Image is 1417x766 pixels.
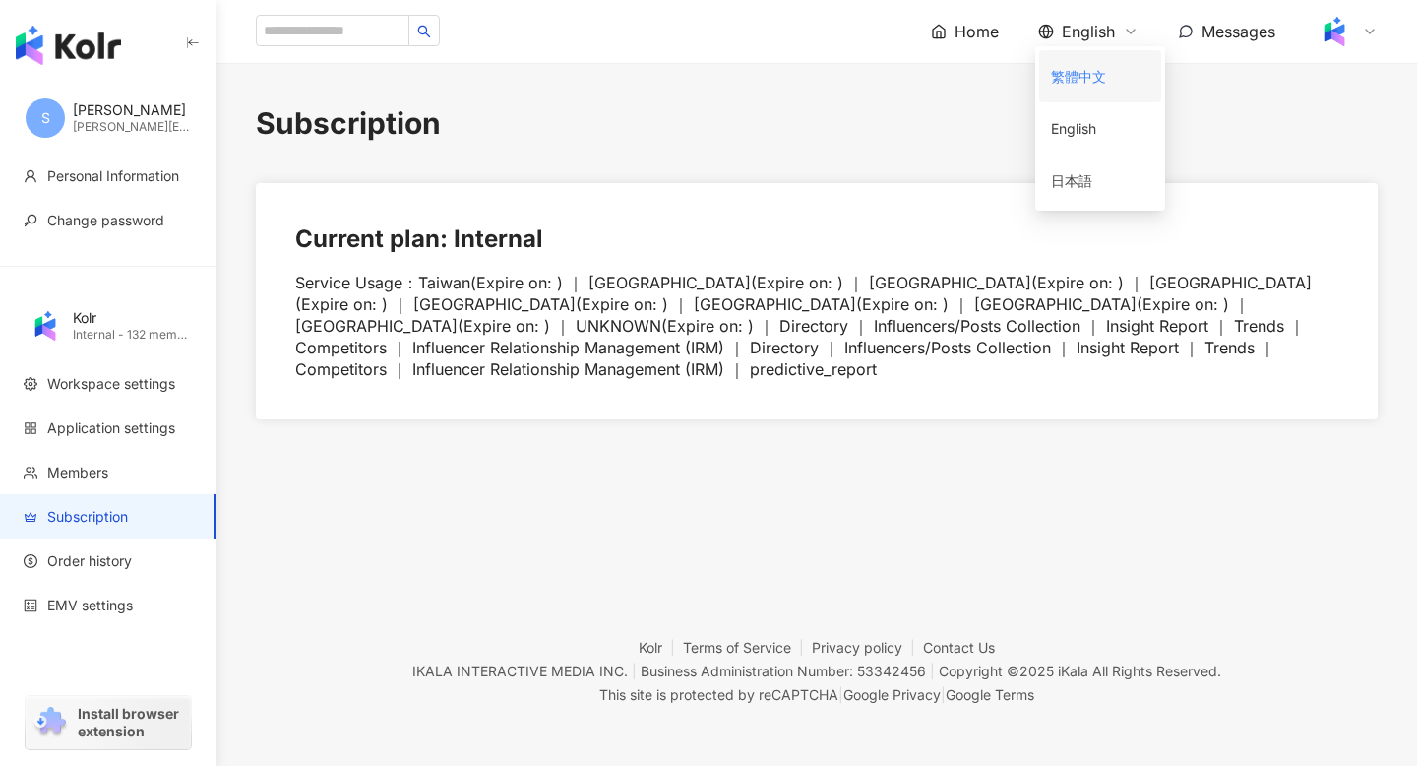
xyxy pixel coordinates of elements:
img: chrome extension [31,707,69,738]
span: user [24,169,37,183]
span: search [417,25,431,38]
a: Kolr [639,639,683,656]
span: | [941,686,946,703]
span: EMV settings [47,596,133,615]
div: Business Administration Number: 53342456 [641,663,926,679]
div: 繁體中文 [1051,59,1149,94]
span: Order history [47,551,132,571]
span: S [41,107,50,129]
div: Subscription [256,102,1378,144]
div: Kolr [73,308,191,328]
span: appstore [24,421,37,435]
span: Members [47,463,108,482]
span: Application settings [47,418,175,438]
div: English [1051,111,1149,146]
span: dollar [24,554,37,568]
span: | [632,663,637,679]
div: [PERSON_NAME] [73,100,191,120]
div: Internal - 132 member(s) [73,327,191,344]
span: Change password [47,211,164,230]
img: Kolr%20app%20icon%20%281%29.png [27,307,64,345]
div: Copyright © 2025 All Rights Reserved. [939,663,1221,679]
a: Google Privacy [843,686,941,703]
a: Terms of Service [683,639,812,656]
span: Workspace settings [47,374,175,394]
a: chrome extensionInstall browser extension [26,696,191,749]
a: iKala [1058,663,1088,679]
div: [PERSON_NAME][EMAIL_ADDRESS] [73,119,191,136]
div: Current plan: Internal [295,223,1338,256]
div: IKALA INTERACTIVE MEDIA INC. [412,663,628,679]
span: Messages [1201,22,1275,41]
img: logo [16,26,121,65]
span: This site is protected by reCAPTCHA [599,683,1034,707]
span: Home [955,21,999,42]
span: calculator [24,599,37,612]
span: Install browser extension [78,705,185,740]
span: Subscription [47,507,128,527]
img: Kolr%20app%20icon%20%281%29.png [1316,13,1353,50]
a: Contact Us [923,639,995,656]
span: key [24,214,37,227]
span: | [930,663,935,679]
div: 日本語 [1051,163,1149,198]
div: Service Usage ： Taiwan(Expire on: ) ｜ [GEOGRAPHIC_DATA](Expire on: ) ｜ [GEOGRAPHIC_DATA](Expire o... [295,272,1338,380]
span: Personal Information [47,166,179,186]
a: Google Terms [946,686,1034,703]
span: | [838,686,843,703]
a: Privacy policy [812,639,923,656]
a: Home [931,21,999,42]
span: English [1062,21,1115,42]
